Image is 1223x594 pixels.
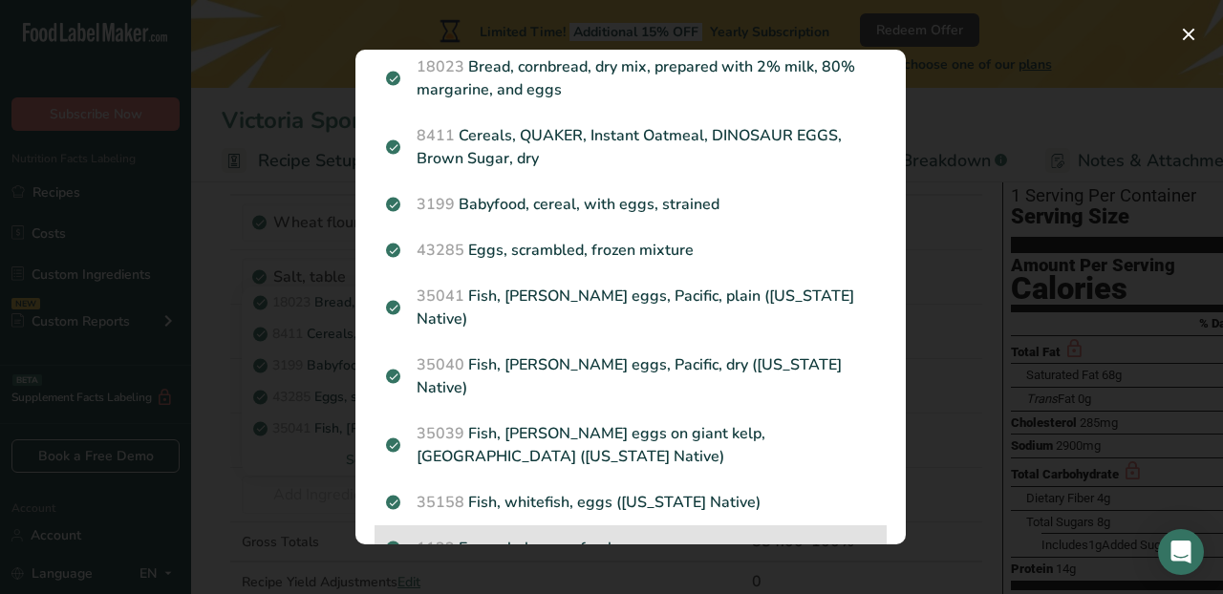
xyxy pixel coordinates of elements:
[417,538,455,559] span: 1123
[386,537,875,560] p: Egg, whole, raw, fresh
[417,423,464,444] span: 35039
[1158,529,1204,575] div: Open Intercom Messenger
[417,354,464,375] span: 35040
[386,193,875,216] p: Babyfood, cereal, with eggs, strained
[417,240,464,261] span: 43285
[417,56,464,77] span: 18023
[386,353,875,399] p: Fish, [PERSON_NAME] eggs, Pacific, dry ([US_STATE] Native)
[386,124,875,170] p: Cereals, QUAKER, Instant Oatmeal, DINOSAUR EGGS, Brown Sugar, dry
[417,194,455,215] span: 3199
[386,491,875,514] p: Fish, whitefish, eggs ([US_STATE] Native)
[417,492,464,513] span: 35158
[417,286,464,307] span: 35041
[386,285,875,330] p: Fish, [PERSON_NAME] eggs, Pacific, plain ([US_STATE] Native)
[386,422,875,468] p: Fish, [PERSON_NAME] eggs on giant kelp, [GEOGRAPHIC_DATA] ([US_STATE] Native)
[386,239,875,262] p: Eggs, scrambled, frozen mixture
[386,55,875,101] p: Bread, cornbread, dry mix, prepared with 2% milk, 80% margarine, and eggs
[417,125,455,146] span: 8411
